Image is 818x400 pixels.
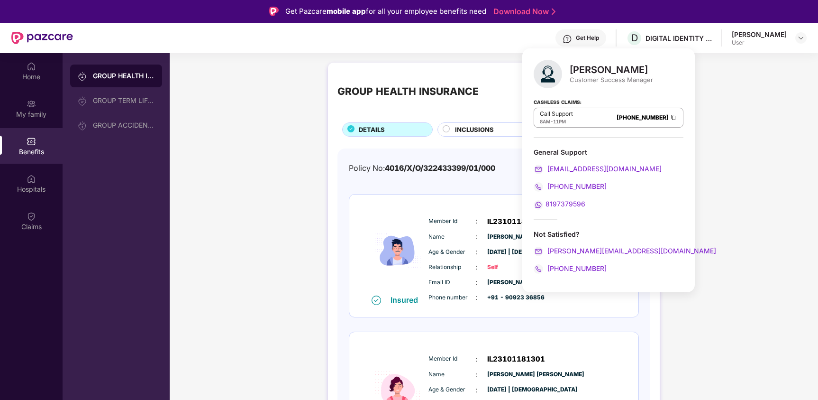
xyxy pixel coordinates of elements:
span: +91 - 90923 36856 [487,293,535,302]
img: svg+xml;base64,PHN2ZyB4bWxucz0iaHR0cDovL3d3dy53My5vcmcvMjAwMC9zdmciIHhtbG5zOnhsaW5rPSJodHRwOi8vd3... [534,60,562,88]
span: [PERSON_NAME][EMAIL_ADDRESS][DOMAIN_NAME] [545,247,716,255]
div: Policy No: [349,162,495,174]
div: [PERSON_NAME] [570,64,653,75]
span: Member Id [428,217,476,226]
a: Download Now [493,7,553,17]
img: svg+xml;base64,PHN2ZyB4bWxucz0iaHR0cDovL3d3dy53My5vcmcvMjAwMC9zdmciIHdpZHRoPSIyMCIgaGVpZ2h0PSIyMC... [534,165,543,174]
a: [PHONE_NUMBER] [534,264,607,272]
img: svg+xml;base64,PHN2ZyB4bWxucz0iaHR0cDovL3d3dy53My5vcmcvMjAwMC9zdmciIHdpZHRoPSIyMCIgaGVpZ2h0PSIyMC... [534,247,543,256]
img: svg+xml;base64,PHN2ZyBpZD0iQ2xhaW0iIHhtbG5zPSJodHRwOi8vd3d3LnczLm9yZy8yMDAwL3N2ZyIgd2lkdGg9IjIwIi... [27,212,36,221]
span: Name [428,233,476,242]
span: : [476,216,478,226]
span: Age & Gender [428,248,476,257]
div: Customer Success Manager [570,75,653,84]
span: : [476,247,478,257]
span: [PHONE_NUMBER] [545,182,607,190]
img: svg+xml;base64,PHN2ZyB3aWR0aD0iMjAiIGhlaWdodD0iMjAiIHZpZXdCb3g9IjAgMCAyMCAyMCIgZmlsbD0ibm9uZSIgeG... [78,121,87,130]
span: : [476,232,478,242]
span: IL23101181301 [487,353,545,365]
span: IL23101181300 [487,216,545,227]
img: Stroke [552,7,555,17]
img: New Pazcare Logo [11,32,73,44]
span: : [476,292,478,303]
div: General Support [534,148,683,157]
span: [PHONE_NUMBER] [545,264,607,272]
div: Not Satisfied? [534,230,683,274]
span: : [476,354,478,364]
span: Phone number [428,293,476,302]
span: [PERSON_NAME] [PERSON_NAME] [487,370,535,379]
span: : [476,370,478,380]
img: svg+xml;base64,PHN2ZyB4bWxucz0iaHR0cDovL3d3dy53My5vcmcvMjAwMC9zdmciIHdpZHRoPSIyMCIgaGVpZ2h0PSIyMC... [534,182,543,192]
span: 4016/X/O/322433399/01/000 [385,163,495,173]
div: General Support [534,148,683,210]
img: svg+xml;base64,PHN2ZyB3aWR0aD0iMjAiIGhlaWdodD0iMjAiIHZpZXdCb3g9IjAgMCAyMCAyMCIgZmlsbD0ibm9uZSIgeG... [27,99,36,109]
div: Insured [391,295,424,305]
img: svg+xml;base64,PHN2ZyB4bWxucz0iaHR0cDovL3d3dy53My5vcmcvMjAwMC9zdmciIHdpZHRoPSIyMCIgaGVpZ2h0PSIyMC... [534,200,543,210]
img: svg+xml;base64,PHN2ZyBpZD0iSG9tZSIgeG1sbnM9Imh0dHA6Ly93d3cudzMub3JnLzIwMDAvc3ZnIiB3aWR0aD0iMjAiIG... [27,62,36,71]
img: Logo [269,7,279,16]
span: [PERSON_NAME] [487,233,535,242]
span: Self [487,263,535,272]
a: [PERSON_NAME][EMAIL_ADDRESS][DOMAIN_NAME] [534,247,716,255]
div: [PERSON_NAME] [732,30,787,39]
div: GROUP HEALTH INSURANCE [337,84,479,99]
img: svg+xml;base64,PHN2ZyB3aWR0aD0iMjAiIGhlaWdodD0iMjAiIHZpZXdCb3g9IjAgMCAyMCAyMCIgZmlsbD0ibm9uZSIgeG... [78,72,87,81]
span: [EMAIL_ADDRESS][DOMAIN_NAME] [545,165,662,173]
img: svg+xml;base64,PHN2ZyBpZD0iSG9zcGl0YWxzIiB4bWxucz0iaHR0cDovL3d3dy53My5vcmcvMjAwMC9zdmciIHdpZHRoPS... [27,174,36,184]
img: icon [369,206,426,295]
span: INCLUSIONS [455,125,494,135]
img: Clipboard Icon [670,113,677,121]
span: : [476,277,478,288]
span: Name [428,370,476,379]
span: : [476,385,478,395]
img: svg+xml;base64,PHN2ZyBpZD0iSGVscC0zMngzMiIgeG1sbnM9Imh0dHA6Ly93d3cudzMub3JnLzIwMDAvc3ZnIiB3aWR0aD... [563,34,572,44]
div: DIGITAL IDENTITY INDIA PRIVATE LIMITED [645,34,712,43]
span: Member Id [428,354,476,363]
div: - [540,118,573,125]
span: [DATE] | [DEMOGRAPHIC_DATA] [487,248,535,257]
div: Get Help [576,34,599,42]
a: [PHONE_NUMBER] [617,114,669,121]
span: 11PM [553,119,566,124]
a: [EMAIL_ADDRESS][DOMAIN_NAME] [534,165,662,173]
span: [PERSON_NAME][EMAIL_ADDRESS][DOMAIN_NAME] [487,278,535,287]
div: GROUP HEALTH INSURANCE [93,71,155,81]
div: User [732,39,787,47]
span: 8197379596 [545,200,585,208]
div: Get Pazcare for all your employee benefits need [285,6,486,17]
strong: Cashless Claims: [534,96,582,107]
span: Relationship [428,263,476,272]
div: Not Satisfied? [534,230,683,239]
p: Call Support [540,110,573,118]
div: GROUP ACCIDENTAL INSURANCE [93,121,155,129]
div: GROUP TERM LIFE INSURANCE [93,97,155,104]
span: [DATE] | [DEMOGRAPHIC_DATA] [487,385,535,394]
span: DETAILS [359,125,385,135]
img: svg+xml;base64,PHN2ZyB4bWxucz0iaHR0cDovL3d3dy53My5vcmcvMjAwMC9zdmciIHdpZHRoPSIyMCIgaGVpZ2h0PSIyMC... [534,264,543,274]
span: 8AM [540,119,550,124]
img: svg+xml;base64,PHN2ZyBpZD0iRHJvcGRvd24tMzJ4MzIiIHhtbG5zPSJodHRwOi8vd3d3LnczLm9yZy8yMDAwL3N2ZyIgd2... [797,34,805,42]
a: 8197379596 [534,200,585,208]
span: D [631,32,638,44]
img: svg+xml;base64,PHN2ZyBpZD0iQmVuZWZpdHMiIHhtbG5zPSJodHRwOi8vd3d3LnczLm9yZy8yMDAwL3N2ZyIgd2lkdGg9Ij... [27,137,36,146]
a: [PHONE_NUMBER] [534,182,607,190]
span: Age & Gender [428,385,476,394]
img: svg+xml;base64,PHN2ZyB4bWxucz0iaHR0cDovL3d3dy53My5vcmcvMjAwMC9zdmciIHdpZHRoPSIxNiIgaGVpZ2h0PSIxNi... [372,296,381,305]
span: : [476,262,478,272]
strong: mobile app [327,7,366,16]
img: svg+xml;base64,PHN2ZyB3aWR0aD0iMjAiIGhlaWdodD0iMjAiIHZpZXdCb3g9IjAgMCAyMCAyMCIgZmlsbD0ibm9uZSIgeG... [78,96,87,106]
span: Email ID [428,278,476,287]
